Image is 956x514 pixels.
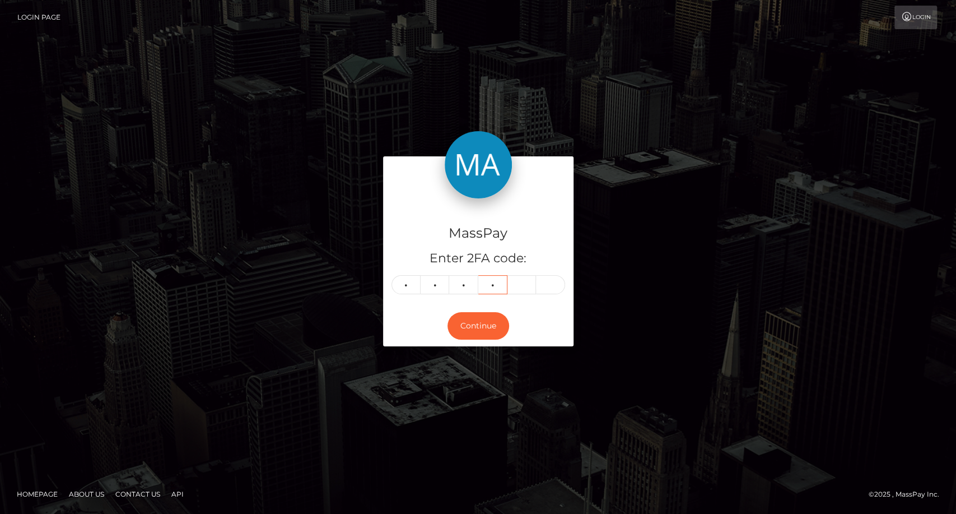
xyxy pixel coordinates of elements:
a: Contact Us [111,485,165,503]
button: Continue [447,312,509,340]
a: About Us [64,485,109,503]
img: MassPay [445,131,512,198]
a: API [167,485,188,503]
a: Login Page [17,6,60,29]
a: Login [894,6,937,29]
h5: Enter 2FA code: [391,250,565,267]
div: © 2025 , MassPay Inc. [869,488,948,501]
a: Homepage [12,485,62,503]
h4: MassPay [391,224,565,243]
